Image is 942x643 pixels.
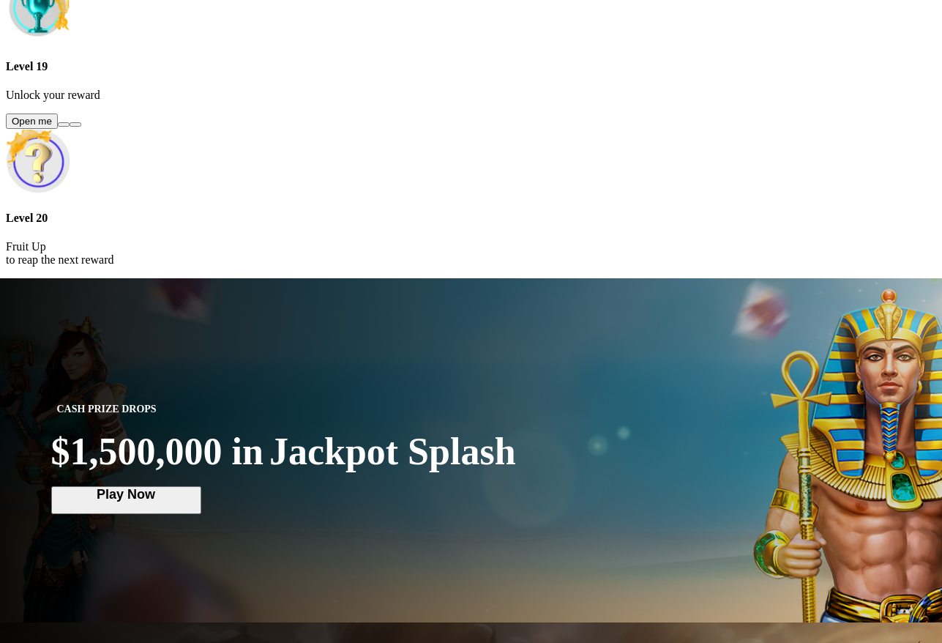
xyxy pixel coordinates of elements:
span: CASH PRIZE DROPS [51,401,162,418]
h4: Level 20 [6,212,936,225]
button: Play Now [51,486,201,514]
span: Open me [12,116,52,127]
button: info [70,122,81,127]
h4: Level 19 [6,60,936,73]
img: Unlock reward icon [6,129,70,193]
p: Fruit Up to reap the next reward [6,240,936,267]
span: Play Now [59,488,194,502]
button: Open me [6,114,58,129]
span: $1,500,000 in [51,430,263,473]
p: Unlock your reward [6,89,936,102]
span: Jackpot Splash [269,433,516,471]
